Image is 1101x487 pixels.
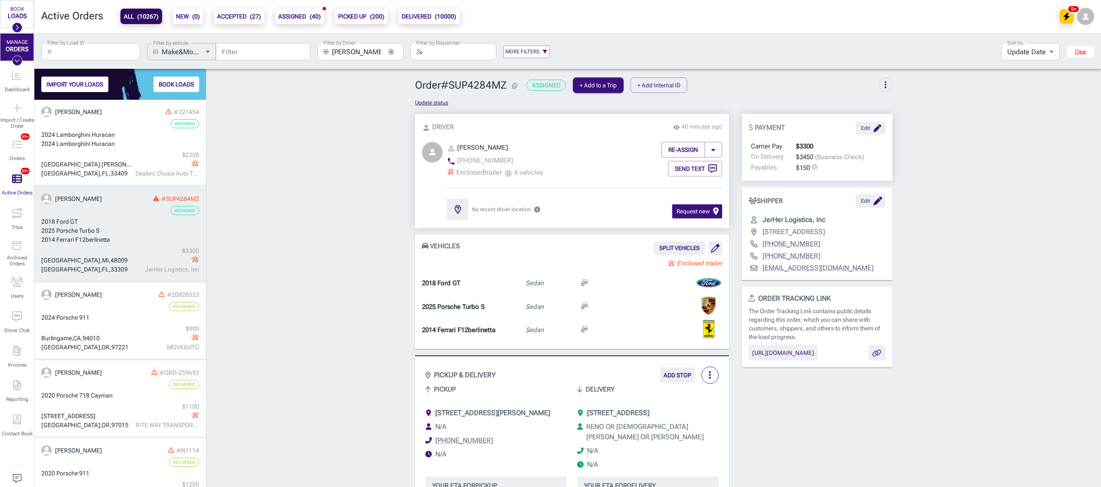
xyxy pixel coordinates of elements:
[415,79,520,92] span: Order # SUP4284MZ
[434,384,456,395] span: Pickup
[422,123,431,131] span: person
[8,12,27,19] div: LOADS
[41,170,100,177] span: [GEOGRAPHIC_DATA]
[21,168,30,174] span: 99+
[1001,43,1060,60] div: Update Date
[41,9,103,23] h5: Active Orders
[796,164,810,172] span: $150
[135,151,199,160] div: $ 2200
[457,144,508,151] span: [PERSON_NAME]
[810,164,818,170] svg: Payment terms not defined by broker
[751,162,777,173] span: Payables
[695,295,722,317] img: porsche-logo.png
[41,392,55,399] span: 2020
[100,170,102,177] span: ,
[250,13,261,20] span: ( 27 )
[796,141,813,151] span: $3300
[435,435,493,446] a: [PHONE_NUMBER]
[630,77,687,93] button: + Add Internal ID
[109,170,111,177] span: ,
[41,344,100,351] span: [GEOGRAPHIC_DATA]
[111,422,129,428] span: 97015
[154,77,199,92] button: BOOK LOADS
[6,40,28,46] div: MANAGE
[4,327,30,333] span: Driver Chat
[100,344,101,351] span: ,
[175,208,195,213] span: Assigned
[398,9,460,24] button: DELIVERED(10000)
[751,151,784,162] span: On Delivery
[9,155,25,161] span: Orders
[749,307,886,342] p: The Order Tracking Link contains public details regarding this order, which you can share with cu...
[435,450,446,458] span: Working hours
[751,141,782,151] span: Carrier Pay
[41,470,55,477] span: 2020
[135,343,199,352] div: MOVEAUTO
[109,257,111,264] span: ,
[422,302,497,312] p: 2025 Porsche Turbo S
[749,196,783,206] span: SHIPPER
[56,236,110,243] span: Ferrari F12berlinetta
[72,335,73,342] span: ,
[135,421,199,430] div: RITE WAY TRANSPORT GROUP LLC
[56,392,113,399] span: Porsche 718 Cayman
[41,131,55,138] span: 2024
[173,382,195,387] span: Delivered
[497,302,572,312] p: Sedan
[457,157,513,164] span: [PHONE_NUMBER]
[422,325,497,335] p: 2014 Ferrari F12berlinetta
[109,266,111,273] span: ,
[755,123,785,132] b: PAYMENT
[497,325,572,335] p: Sedan
[56,314,89,321] span: Porsche 911
[102,170,109,177] span: FL
[581,325,588,333] img: operable.svg
[763,239,820,249] a: [PHONE_NUMBER]
[856,122,886,135] button: Edit
[275,9,324,24] button: ASSIGNED(40)
[335,9,388,24] button: PICKED UP(200)
[217,11,261,22] b: ACCEPTED
[102,257,109,264] span: MI
[510,81,520,91] button: Copy Order ID
[192,13,200,20] span: ( 0 )
[161,195,199,202] span: #SUP4284MZ
[278,11,321,22] b: ASSIGNED
[41,266,100,273] span: [GEOGRAPHIC_DATA]
[41,218,55,225] span: 2018
[47,39,84,46] label: Filter by Load ID
[11,293,24,299] span: Users
[176,11,200,22] b: NEW
[323,39,356,46] label: Filter by Driver
[435,422,446,431] span: N/A
[447,167,502,178] p: Enclosed trailer
[41,335,72,342] span: Burlingame
[41,140,55,147] span: 2024
[100,422,101,428] span: ,
[5,86,30,92] span: Dashboard
[167,291,199,298] span: #20828523
[135,169,199,178] div: Dealers Choice Auto Transport Inc Auto
[172,9,203,24] button: NEW(0)
[8,362,27,368] span: Invoices
[654,241,705,255] button: SPLIT VEHICLES
[763,227,825,237] p: [STREET_ADDRESS]
[695,318,722,340] img: ferrari-logo.png
[749,345,818,361] button: Preview
[153,39,189,46] label: Filter by vehicle
[868,345,886,361] div: Copy link
[2,431,33,437] span: Contact Book
[587,409,649,417] span: [STREET_ADDRESS]
[749,293,886,304] p: ORDER TRACKING LINK
[2,190,33,196] span: Active Orders
[310,13,321,20] span: ( 40 )
[55,108,102,117] div: Marcel Savin
[135,247,199,256] div: $ 3300
[100,266,102,273] span: ,
[880,80,891,90] span: more_vert
[667,259,722,268] p: Enclosed trailer
[102,266,109,273] span: FL
[573,77,624,93] button: + Add to a Trip
[135,324,199,333] div: $ 900
[124,11,159,22] b: ALL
